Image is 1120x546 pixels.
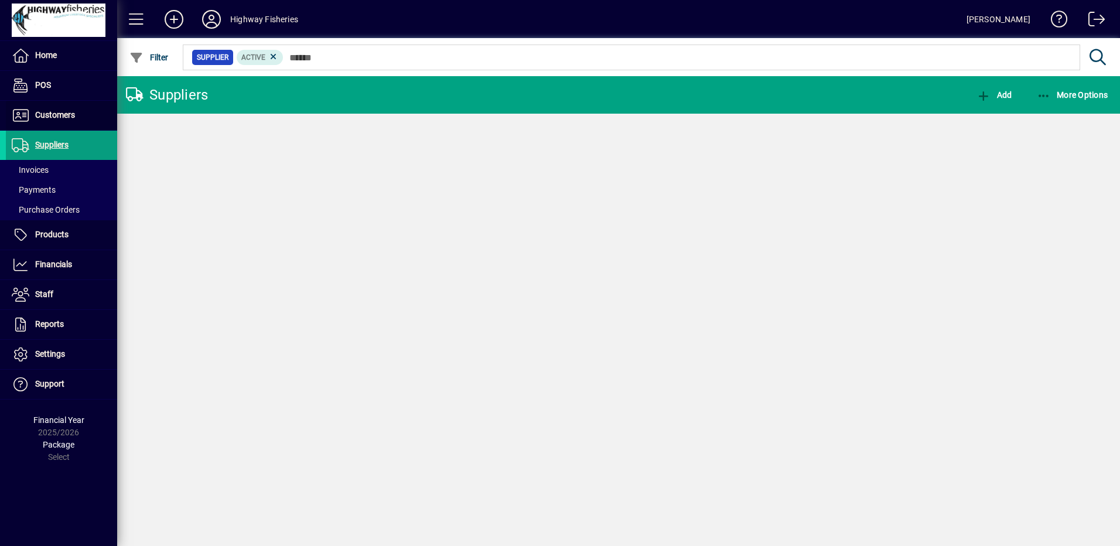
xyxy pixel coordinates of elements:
span: Package [43,440,74,449]
span: Staff [35,289,53,299]
span: Settings [35,349,65,359]
a: Reports [6,310,117,339]
a: Home [6,41,117,70]
button: Add [974,84,1015,105]
div: Highway Fisheries [230,10,298,29]
span: POS [35,80,51,90]
a: Support [6,370,117,399]
button: Add [155,9,193,30]
div: Suppliers [126,86,208,104]
span: More Options [1037,90,1108,100]
span: Active [241,53,265,62]
span: Supplier [197,52,228,63]
span: Customers [35,110,75,120]
a: Knowledge Base [1042,2,1068,40]
span: Purchase Orders [12,205,80,214]
span: Payments [12,185,56,194]
a: Settings [6,340,117,369]
button: Profile [193,9,230,30]
span: Add [976,90,1012,100]
a: Financials [6,250,117,279]
a: Payments [6,180,117,200]
a: Customers [6,101,117,130]
mat-chip: Activation Status: Active [237,50,284,65]
div: [PERSON_NAME] [967,10,1030,29]
span: Products [35,230,69,239]
span: Home [35,50,57,60]
span: Invoices [12,165,49,175]
span: Reports [35,319,64,329]
button: Filter [127,47,172,68]
span: Support [35,379,64,388]
a: Invoices [6,160,117,180]
a: Products [6,220,117,250]
a: Logout [1080,2,1105,40]
a: POS [6,71,117,100]
span: Financials [35,260,72,269]
a: Purchase Orders [6,200,117,220]
span: Filter [129,53,169,62]
a: Staff [6,280,117,309]
button: More Options [1034,84,1111,105]
span: Suppliers [35,140,69,149]
span: Financial Year [33,415,84,425]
